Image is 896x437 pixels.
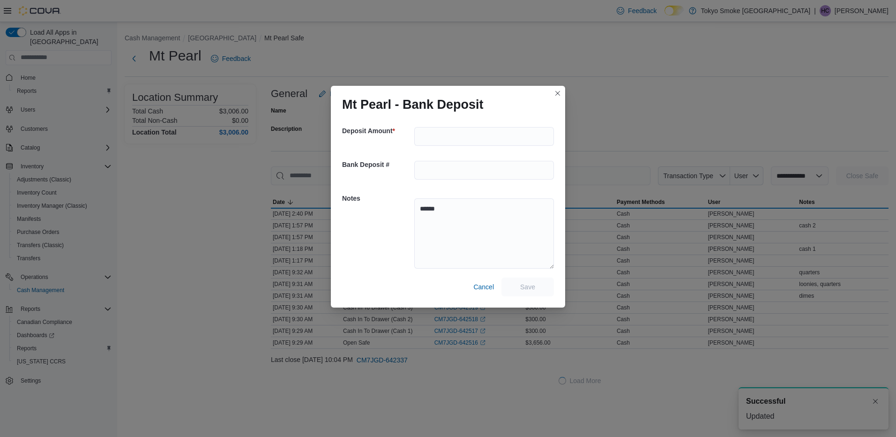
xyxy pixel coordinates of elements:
[520,282,535,292] span: Save
[342,97,484,112] h1: Mt Pearl - Bank Deposit
[342,189,412,208] h5: Notes
[552,88,563,99] button: Closes this modal window
[470,278,498,296] button: Cancel
[342,155,412,174] h5: Bank Deposit #
[473,282,494,292] span: Cancel
[342,121,412,140] h5: Deposit Amount
[501,278,554,296] button: Save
